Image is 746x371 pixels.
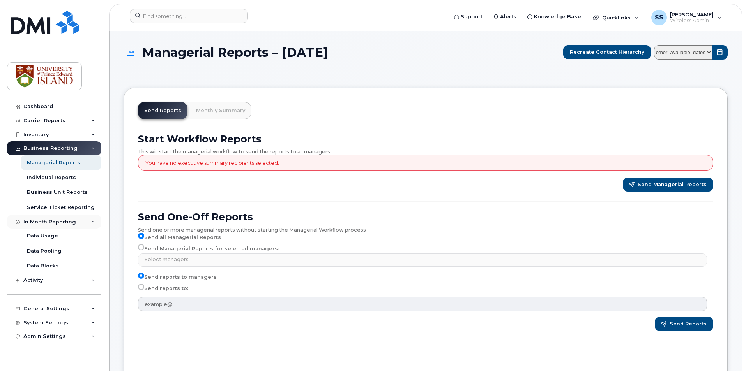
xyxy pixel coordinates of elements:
input: Send Managerial Reports for selected managers: [138,244,144,250]
button: Send Managerial Reports [623,178,714,192]
div: Send one or more managerial reports without starting the Managerial Workflow process [138,223,713,233]
span: Send Managerial Reports [638,181,707,188]
input: Send reports to: [138,284,144,290]
h2: Send One-Off Reports [138,211,713,223]
p: You have no executive summary recipients selected. [145,159,279,167]
label: Send Managerial Reports for selected managers: [138,244,279,253]
input: Send reports to managers [138,273,144,279]
span: Recreate Contact Hierarchy [570,48,644,56]
label: Send reports to: [138,284,188,293]
a: Send Reports [138,102,187,119]
label: Send reports to managers [138,273,217,282]
input: example@ [138,297,707,311]
input: Send all Managerial Reports [138,233,144,239]
a: Monthly Summary [190,102,251,119]
span: Managerial Reports – [DATE] [142,46,328,59]
h2: Start Workflow Reports [138,133,713,145]
label: Send all Managerial Reports [138,233,221,242]
button: Recreate Contact Hierarchy [563,45,651,59]
button: Send Reports [655,317,714,331]
div: This will start the managerial workflow to send the reports to all managers [138,145,713,155]
span: Send Reports [670,320,707,327]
